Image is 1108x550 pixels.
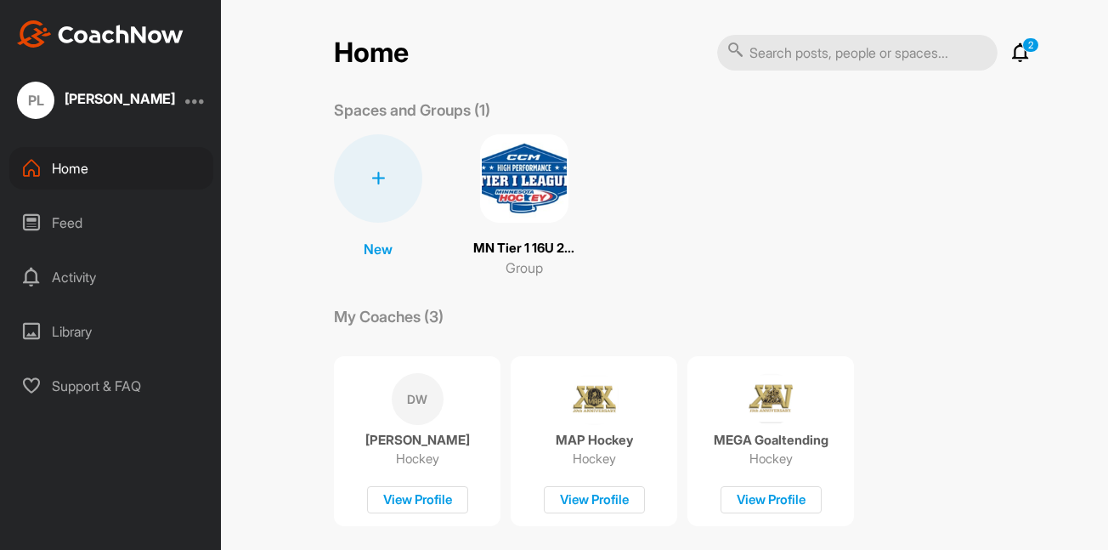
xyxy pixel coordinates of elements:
img: coach avatar [745,373,797,425]
p: Hockey [749,451,793,468]
p: MEGA Goaltending [714,432,828,449]
a: MN Tier 1 16U 2025Group [473,134,575,278]
img: coach avatar [568,373,620,425]
img: square_3c2f4872ef30badc267482a383a8a016.png [480,134,568,223]
p: My Coaches (3) [334,305,444,328]
div: PL [17,82,54,119]
p: Group [506,258,543,278]
div: [PERSON_NAME] [65,92,175,105]
div: Activity [9,256,213,298]
p: MAP Hockey [556,432,633,449]
div: Home [9,147,213,190]
div: View Profile [367,486,468,514]
div: View Profile [544,486,645,514]
p: [PERSON_NAME] [365,432,470,449]
p: Spaces and Groups (1) [334,99,490,122]
div: Feed [9,201,213,244]
div: Support & FAQ [9,365,213,407]
p: 2 [1022,37,1039,53]
p: MN Tier 1 16U 2025 [473,239,575,258]
div: View Profile [721,486,822,514]
p: Hockey [396,451,439,468]
h2: Home [334,37,409,70]
img: CoachNow [17,20,184,48]
div: DW [392,373,444,425]
p: New [364,239,393,259]
input: Search posts, people or spaces... [717,35,998,71]
p: Hockey [573,451,616,468]
div: Library [9,310,213,353]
